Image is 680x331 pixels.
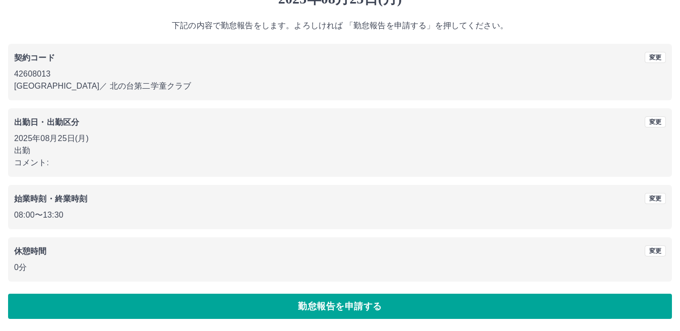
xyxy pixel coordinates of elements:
b: 始業時刻・終業時刻 [14,194,87,203]
p: 2025年08月25日(月) [14,133,666,145]
b: 出勤日・出勤区分 [14,118,79,126]
p: コメント: [14,157,666,169]
p: [GEOGRAPHIC_DATA] ／ 北の台第二学童クラブ [14,80,666,92]
button: 勤怠報告を申請する [8,294,672,319]
b: 休憩時間 [14,247,47,255]
button: 変更 [645,245,666,256]
p: 08:00 〜 13:30 [14,209,666,221]
p: 42608013 [14,68,666,80]
p: 下記の内容で勤怠報告をします。よろしければ 「勤怠報告を申請する」を押してください。 [8,20,672,32]
button: 変更 [645,193,666,204]
button: 変更 [645,116,666,127]
b: 契約コード [14,53,55,62]
p: 0分 [14,261,666,274]
button: 変更 [645,52,666,63]
p: 出勤 [14,145,666,157]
